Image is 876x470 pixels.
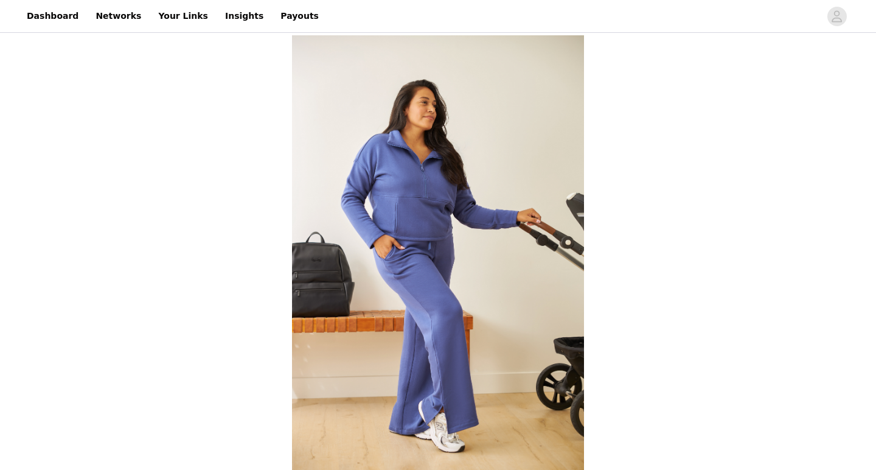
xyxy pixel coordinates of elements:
[19,2,86,30] a: Dashboard
[831,7,843,26] div: avatar
[273,2,326,30] a: Payouts
[218,2,271,30] a: Insights
[151,2,215,30] a: Your Links
[88,2,148,30] a: Networks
